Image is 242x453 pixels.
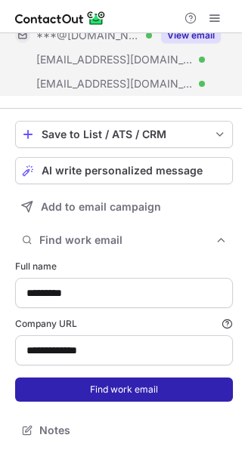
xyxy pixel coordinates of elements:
button: Find work email [15,377,233,402]
button: Find work email [15,230,233,251]
label: Full name [15,260,233,273]
button: Notes [15,420,233,441]
span: [EMAIL_ADDRESS][DOMAIN_NAME] [36,53,194,66]
label: Company URL [15,317,233,331]
span: Notes [39,424,227,437]
span: Add to email campaign [41,201,161,213]
button: Reveal Button [161,28,221,43]
span: ***@[DOMAIN_NAME] [36,29,141,42]
span: Find work email [39,233,215,247]
span: AI write personalized message [42,165,203,177]
img: ContactOut v5.3.10 [15,9,106,27]
button: save-profile-one-click [15,121,233,148]
button: Add to email campaign [15,193,233,220]
button: AI write personalized message [15,157,233,184]
span: [EMAIL_ADDRESS][DOMAIN_NAME] [36,77,194,91]
div: Save to List / ATS / CRM [42,128,206,140]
